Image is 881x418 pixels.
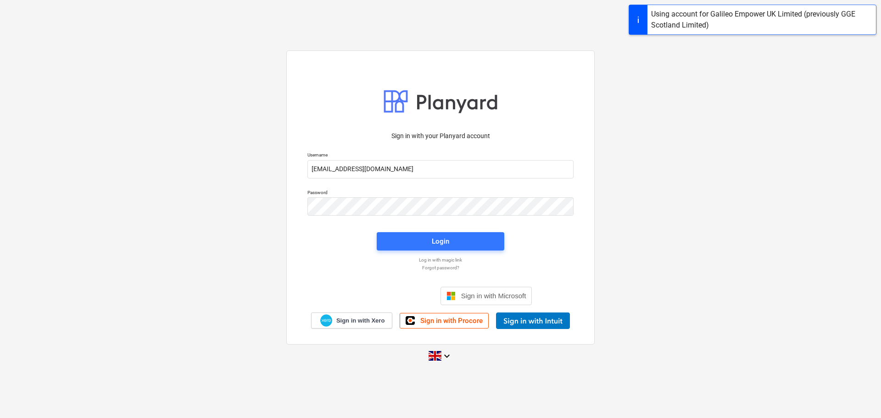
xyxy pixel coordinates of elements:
[432,235,449,247] div: Login
[307,160,574,178] input: Username
[441,351,452,362] i: keyboard_arrow_down
[446,291,456,301] img: Microsoft logo
[377,232,504,251] button: Login
[651,9,872,31] div: Using account for Galileo Empower UK Limited (previously GGE Scotland Limited)
[307,189,574,197] p: Password
[311,312,393,329] a: Sign in with Xero
[336,317,385,325] span: Sign in with Xero
[461,292,526,300] span: Sign in with Microsoft
[307,131,574,141] p: Sign in with your Planyard account
[303,257,578,263] a: Log in with magic link
[307,152,574,160] p: Username
[303,265,578,271] a: Forgot password?
[345,286,438,306] iframe: Sign in with Google Button
[420,317,483,325] span: Sign in with Procore
[400,313,489,329] a: Sign in with Procore
[320,314,332,327] img: Xero logo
